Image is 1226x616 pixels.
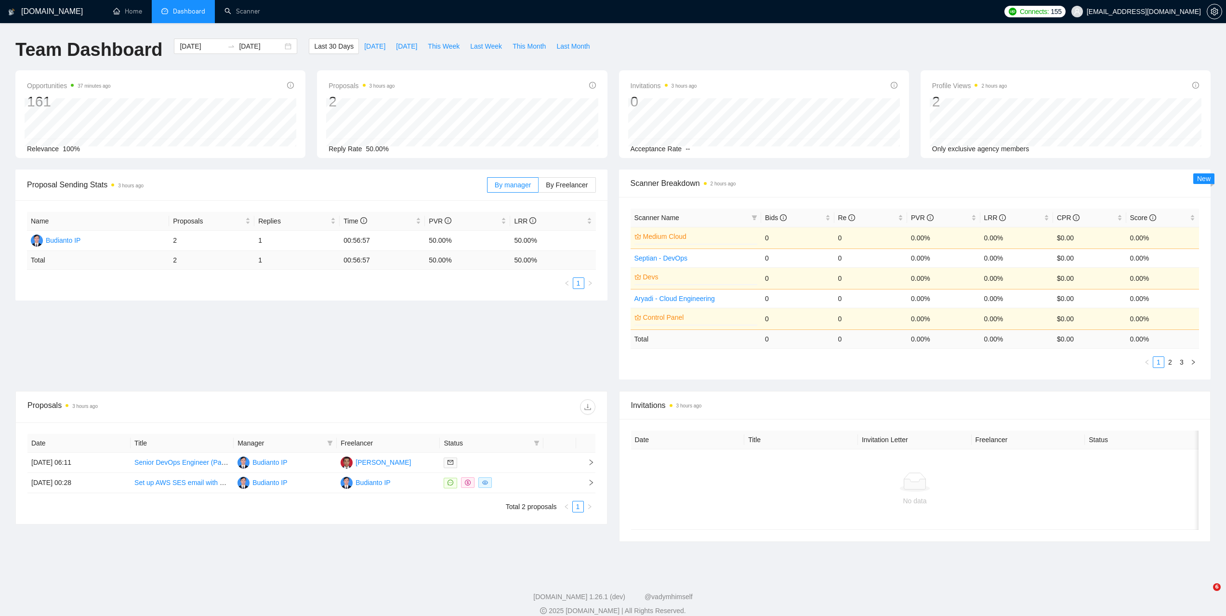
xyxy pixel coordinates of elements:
[309,39,359,54] button: Last 30 Days
[1053,249,1126,267] td: $0.00
[254,231,340,251] td: 1
[237,478,287,486] a: BIBudianto IP
[343,217,367,225] span: Time
[360,217,367,224] span: info-circle
[131,473,234,493] td: Set up AWS SES email with wordpress
[534,440,540,446] span: filter
[341,477,353,489] img: BI
[396,41,417,52] span: [DATE]
[356,457,411,468] div: [PERSON_NAME]
[1126,308,1200,329] td: 0.00%
[981,83,1007,89] time: 2 hours ago
[634,314,641,321] span: crown
[631,431,745,449] th: Date
[834,227,908,249] td: 0
[131,453,234,473] td: Senior DevOps Engineer (Part-Time, Kubernetes & ArgoCD Specialist, Elastic cloud)
[580,399,595,415] button: download
[341,478,390,486] a: BIBudianto IP
[8,4,15,20] img: logo
[907,249,980,267] td: 0.00%
[169,212,254,231] th: Proposals
[113,7,142,15] a: homeHome
[31,236,80,244] a: BIBudianto IP
[27,434,131,453] th: Date
[445,217,451,224] span: info-circle
[1144,359,1150,365] span: left
[584,277,596,289] li: Next Page
[1187,356,1199,368] button: right
[540,607,547,614] span: copyright
[252,457,287,468] div: Budianto IP
[580,403,595,411] span: download
[31,235,43,247] img: BI
[510,231,595,251] td: 50.00%
[643,312,756,323] a: Control Panel
[1130,214,1156,222] span: Score
[227,42,235,50] span: swap-right
[1141,356,1153,368] button: left
[634,214,679,222] span: Scanner Name
[907,227,980,249] td: 0.00%
[237,438,323,448] span: Manager
[631,399,1199,411] span: Invitations
[584,501,595,512] li: Next Page
[980,267,1054,289] td: 0.00%
[1207,4,1222,19] button: setting
[529,217,536,224] span: info-circle
[239,41,283,52] input: End date
[1053,329,1126,348] td: $ 0.00
[1149,214,1156,221] span: info-circle
[1176,356,1187,368] li: 3
[252,477,287,488] div: Budianto IP
[761,308,834,329] td: 0
[980,289,1054,308] td: 0.00%
[1153,356,1164,368] li: 1
[561,277,573,289] button: left
[834,249,908,267] td: 0
[561,277,573,289] li: Previous Page
[1192,82,1199,89] span: info-circle
[327,440,333,446] span: filter
[15,39,162,61] h1: Team Dashboard
[237,477,250,489] img: BI
[161,8,168,14] span: dashboard
[834,267,908,289] td: 0
[27,399,311,415] div: Proposals
[78,83,110,89] time: 37 minutes ago
[495,181,531,189] span: By manager
[287,82,294,89] span: info-circle
[254,212,340,231] th: Replies
[425,251,510,270] td: 50.00 %
[834,329,908,348] td: 0
[1085,431,1199,449] th: Status
[1190,359,1196,365] span: right
[631,80,697,92] span: Invitations
[1207,8,1222,15] span: setting
[580,459,594,466] span: right
[834,308,908,329] td: 0
[932,80,1007,92] span: Profile Views
[631,92,697,111] div: 0
[631,329,762,348] td: Total
[556,41,590,52] span: Last Month
[980,308,1054,329] td: 0.00%
[254,251,340,270] td: 1
[1053,289,1126,308] td: $0.00
[1020,6,1049,17] span: Connects:
[761,227,834,249] td: 0
[932,92,1007,111] div: 2
[587,504,593,510] span: right
[761,329,834,348] td: 0
[564,280,570,286] span: left
[634,233,641,240] span: crown
[686,145,690,153] span: --
[980,227,1054,249] td: 0.00%
[27,473,131,493] td: [DATE] 00:28
[1164,356,1176,368] li: 2
[858,431,972,449] th: Invitation Letter
[643,231,756,242] a: Medium Cloud
[711,181,736,186] time: 2 hours ago
[634,295,715,302] a: Aryadi - Cloud Engineering
[1193,583,1216,606] iframe: Intercom live chat
[1051,6,1061,17] span: 155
